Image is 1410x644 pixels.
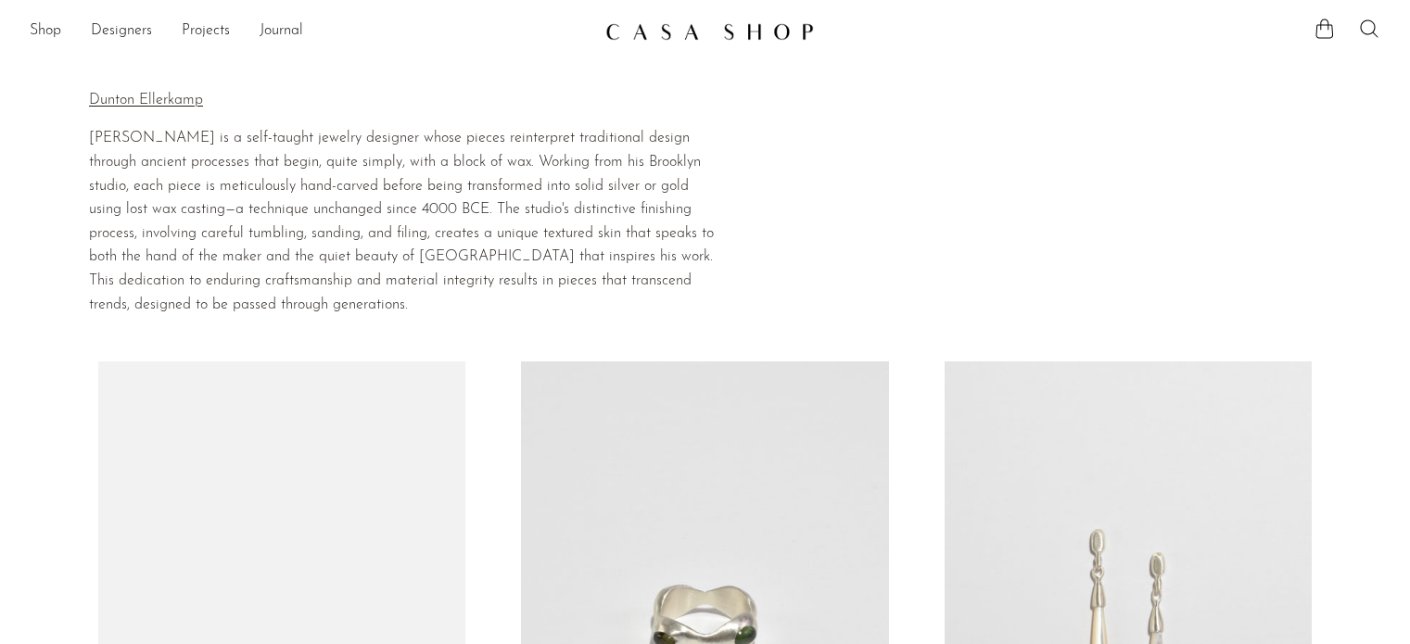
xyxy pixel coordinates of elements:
[30,16,591,47] ul: NEW HEADER MENU
[30,19,61,44] a: Shop
[182,19,230,44] a: Projects
[30,16,591,47] nav: Desktop navigation
[91,19,152,44] a: Designers
[89,89,723,113] p: Dunton Ellerkamp
[89,127,723,317] p: [PERSON_NAME] is a self-taught jewelry designer whose pieces reinterpret traditional design throu...
[260,19,303,44] a: Journal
